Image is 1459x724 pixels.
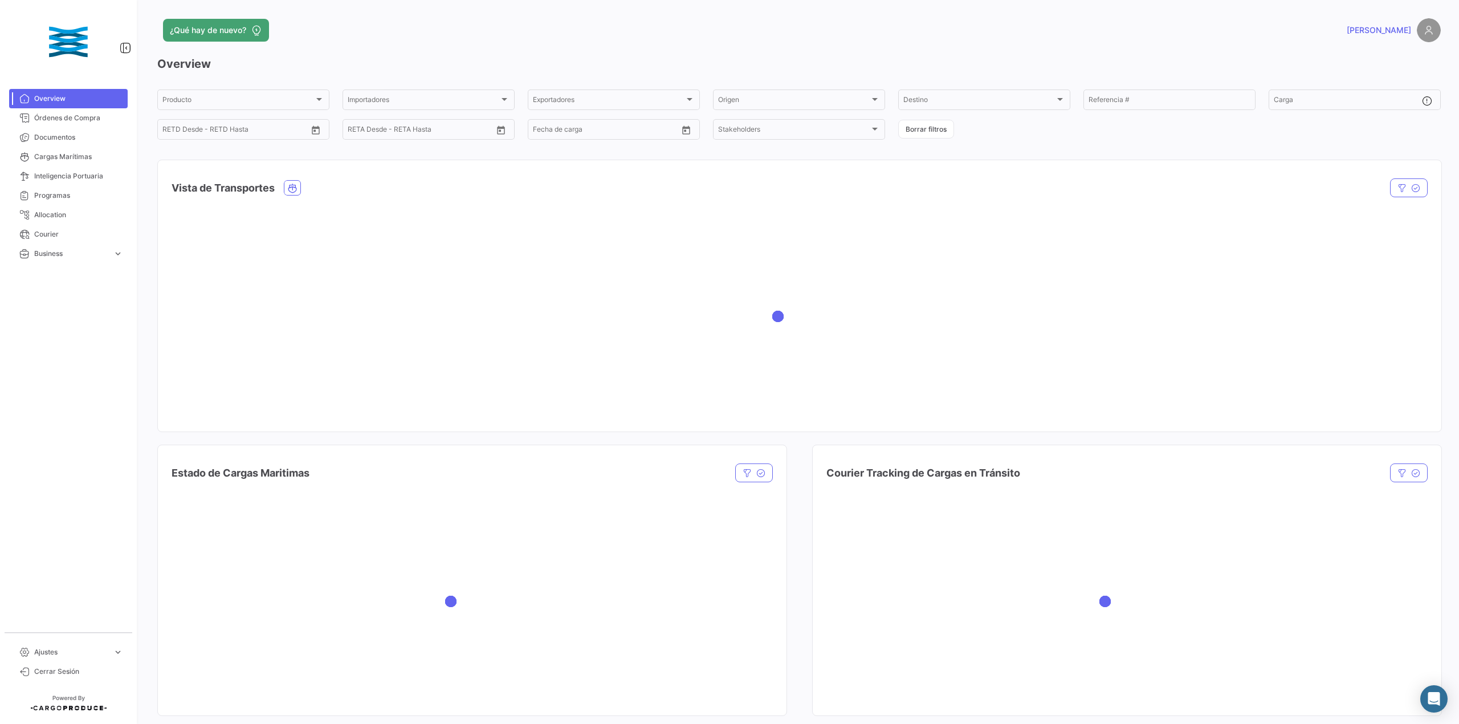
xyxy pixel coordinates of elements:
[34,132,123,143] span: Documentos
[9,186,128,205] a: Programas
[9,147,128,166] a: Cargas Marítimas
[9,89,128,108] a: Overview
[826,465,1020,481] h4: Courier Tracking de Cargas en Tránsito
[9,128,128,147] a: Documentos
[1347,25,1411,36] span: [PERSON_NAME]
[533,97,684,105] span: Exportadores
[492,121,510,139] button: Open calendar
[34,210,123,220] span: Allocation
[903,97,1055,105] span: Destino
[162,97,314,105] span: Producto
[561,127,631,135] input: Hasta
[718,127,870,135] span: Stakeholders
[34,113,123,123] span: Órdenes de Compra
[162,127,183,135] input: Desde
[34,152,123,162] span: Cargas Marítimas
[9,166,128,186] a: Inteligencia Portuaria
[348,127,368,135] input: Desde
[284,181,300,195] button: Ocean
[533,127,553,135] input: Desde
[40,14,97,71] img: customer_38.png
[678,121,695,139] button: Open calendar
[170,25,246,36] span: ¿Qué hay de nuevo?
[163,19,269,42] button: ¿Qué hay de nuevo?
[34,647,108,657] span: Ajustes
[34,249,108,259] span: Business
[34,93,123,104] span: Overview
[34,229,123,239] span: Courier
[157,56,1441,72] h3: Overview
[34,190,123,201] span: Programas
[191,127,261,135] input: Hasta
[172,180,275,196] h4: Vista de Transportes
[172,465,309,481] h4: Estado de Cargas Maritimas
[898,120,954,139] button: Borrar filtros
[718,97,870,105] span: Origen
[1417,18,1441,42] img: placeholder-user.png
[1420,685,1448,713] div: Abrir Intercom Messenger
[9,108,128,128] a: Órdenes de Compra
[113,249,123,259] span: expand_more
[9,225,128,244] a: Courier
[113,647,123,657] span: expand_more
[348,97,499,105] span: Importadores
[376,127,446,135] input: Hasta
[9,205,128,225] a: Allocation
[307,121,324,139] button: Open calendar
[34,666,123,677] span: Cerrar Sesión
[34,171,123,181] span: Inteligencia Portuaria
